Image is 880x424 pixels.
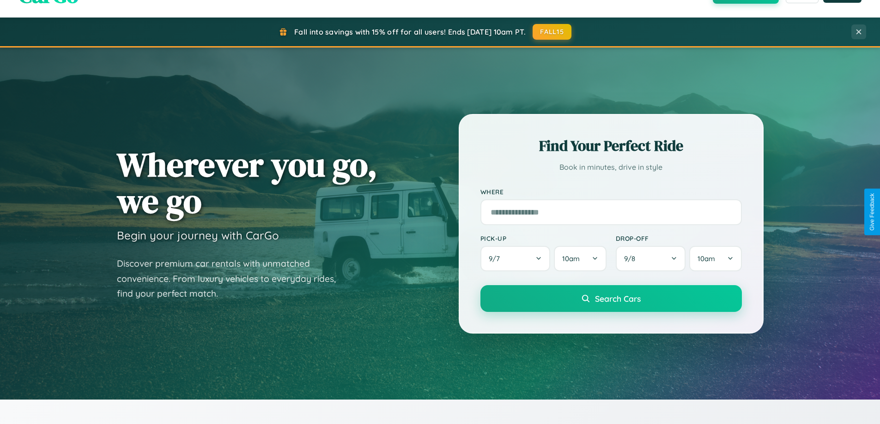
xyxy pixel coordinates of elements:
span: Search Cars [595,293,641,304]
button: 9/7 [480,246,551,271]
h1: Wherever you go, we go [117,146,377,219]
h3: Begin your journey with CarGo [117,228,279,242]
button: 10am [689,246,741,271]
div: Give Feedback [869,193,875,231]
span: 9 / 7 [489,254,504,263]
p: Discover premium car rentals with unmatched convenience. From luxury vehicles to everyday rides, ... [117,256,348,301]
button: FALL15 [533,24,571,40]
button: 10am [554,246,606,271]
label: Pick-up [480,234,607,242]
button: Search Cars [480,285,742,312]
span: 9 / 8 [624,254,640,263]
button: 9/8 [616,246,686,271]
label: Drop-off [616,234,742,242]
span: 10am [698,254,715,263]
span: Fall into savings with 15% off for all users! Ends [DATE] 10am PT. [294,27,526,36]
label: Where [480,188,742,196]
p: Book in minutes, drive in style [480,161,742,174]
h2: Find Your Perfect Ride [480,136,742,156]
span: 10am [562,254,580,263]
